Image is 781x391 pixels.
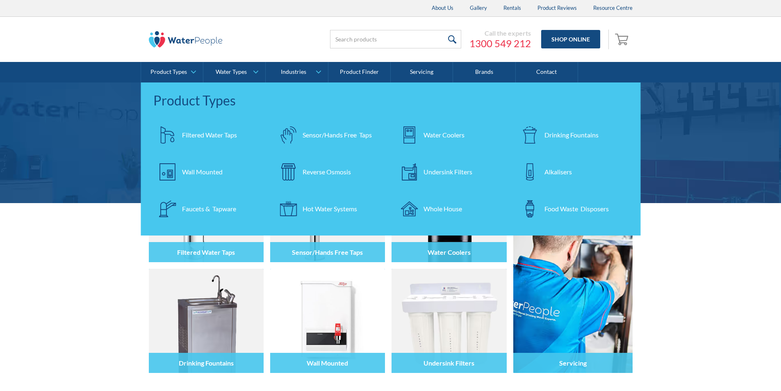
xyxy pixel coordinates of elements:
[516,158,628,186] a: Alkalisers
[274,121,387,149] a: Sensor/Hands Free Taps
[392,269,506,373] img: Undersink Filters
[544,130,599,140] div: Drinking Fountains
[270,269,385,373] img: Wall Mounted
[303,130,372,140] div: Sensor/Hands Free Taps
[303,167,351,177] div: Reverse Osmosis
[513,158,633,373] a: Servicing
[615,32,631,46] img: shopping cart
[544,204,609,214] div: Food Waste Disposers
[559,359,587,367] h4: Servicing
[424,130,465,140] div: Water Coolers
[153,91,628,110] div: Product Types
[141,82,641,236] nav: Product Types
[424,359,474,367] h4: Undersink Filters
[141,62,203,82] a: Product Types
[544,167,572,177] div: Alkalisers
[613,30,633,49] a: Open empty cart
[203,62,265,82] a: Water Types
[216,69,247,75] div: Water Types
[395,194,508,223] a: Whole House
[177,248,235,256] h4: Filtered Water Taps
[453,62,515,82] a: Brands
[469,29,531,37] div: Call the experts
[179,359,234,367] h4: Drinking Fountains
[266,62,328,82] a: Industries
[153,121,266,149] a: Filtered Water Taps
[274,158,387,186] a: Reverse Osmosis
[292,248,363,256] h4: Sensor/Hands Free Taps
[149,269,264,373] img: Drinking Fountains
[469,37,531,50] a: 1300 549 212
[328,62,391,82] a: Product Finder
[391,62,453,82] a: Servicing
[303,204,357,214] div: Hot Water Systems
[330,30,461,48] input: Search products
[150,69,187,75] div: Product Types
[153,158,266,186] a: Wall Mounted
[516,194,628,223] a: Food Waste Disposers
[182,204,236,214] div: Faucets & Tapware
[182,130,237,140] div: Filtered Water Taps
[516,121,628,149] a: Drinking Fountains
[424,204,462,214] div: Whole House
[307,359,348,367] h4: Wall Mounted
[274,194,387,223] a: Hot Water Systems
[149,31,223,48] img: The Water People
[541,30,600,48] a: Shop Online
[424,167,472,177] div: Undersink Filters
[428,248,471,256] h4: Water Coolers
[281,69,306,75] div: Industries
[516,62,578,82] a: Contact
[395,158,508,186] a: Undersink Filters
[182,167,223,177] div: Wall Mounted
[395,121,508,149] a: Water Coolers
[153,194,266,223] a: Faucets & Tapware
